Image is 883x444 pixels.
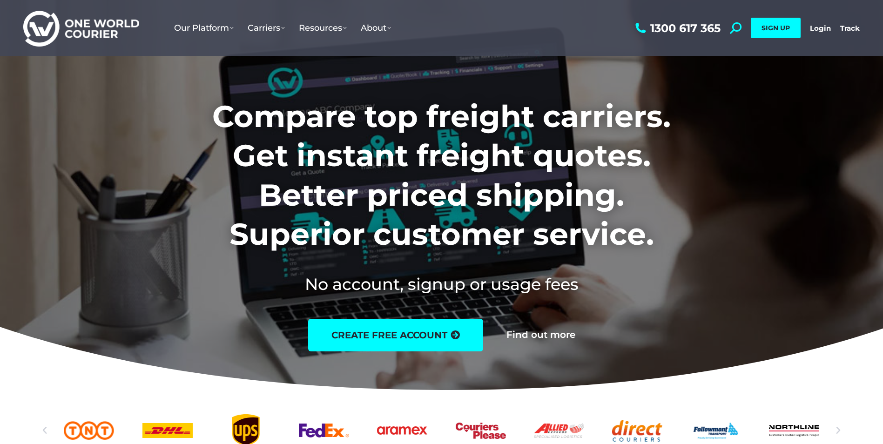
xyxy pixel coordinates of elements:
a: Find out more [506,330,575,340]
img: One World Courier [23,9,139,47]
h2: No account, signup or usage fees [151,273,732,296]
a: Login [810,24,831,33]
span: Resources [299,23,347,33]
span: SIGN UP [762,24,790,32]
a: About [354,13,398,42]
span: Carriers [248,23,285,33]
h1: Compare top freight carriers. Get instant freight quotes. Better priced shipping. Superior custom... [151,97,732,254]
a: Track [840,24,860,33]
span: Our Platform [174,23,234,33]
a: 1300 617 365 [633,22,721,34]
a: SIGN UP [751,18,801,38]
a: create free account [308,319,483,351]
a: Our Platform [167,13,241,42]
a: Resources [292,13,354,42]
span: About [361,23,391,33]
a: Carriers [241,13,292,42]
